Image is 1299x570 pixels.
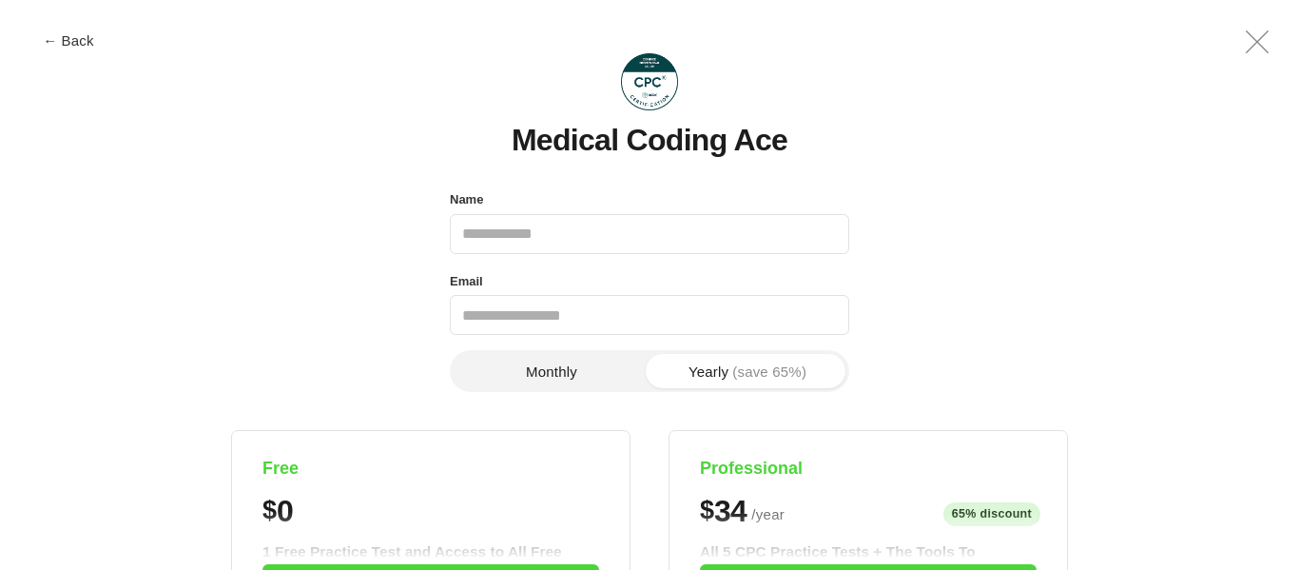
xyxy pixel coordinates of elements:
label: Name [450,187,483,212]
span: 65% discount [943,502,1040,526]
span: (save 65%) [732,364,806,379]
button: Monthly [454,354,649,388]
button: Yearly(save 65%) [649,354,845,388]
h1: Medical Coding Ace [512,124,787,157]
button: ← Back [30,33,107,48]
label: Email [450,269,483,294]
h4: Free [262,458,599,480]
input: Email [450,295,849,335]
span: 0 [277,496,293,526]
span: / year [751,503,785,526]
img: Medical Coding Ace [621,53,678,110]
input: Name [450,214,849,254]
h4: Professional [700,458,1037,480]
span: ← [43,33,57,48]
span: $ [262,496,277,525]
span: 34 [714,496,746,526]
span: $ [700,496,714,525]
